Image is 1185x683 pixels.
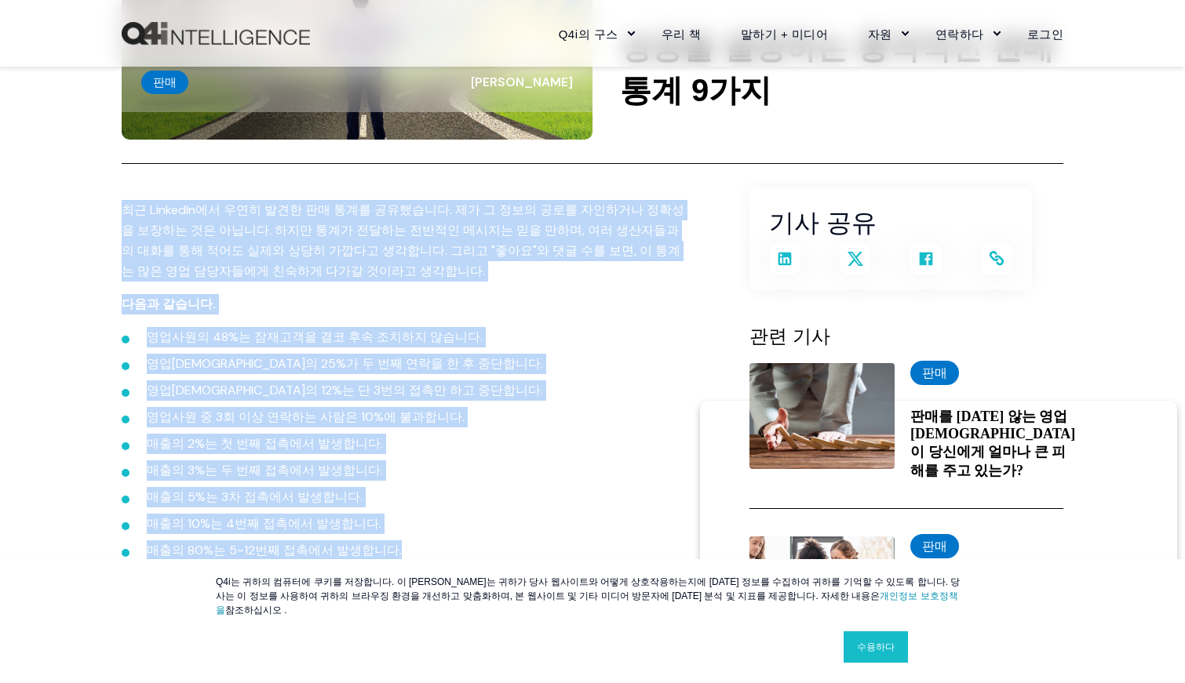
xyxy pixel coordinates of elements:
a: 페이스북에 공유하기 [910,243,942,274]
font: 영업사원의 48%는 잠재고객을 결코 후속 조치하지 않습니다. [147,329,483,345]
font: Q4i의 구스 [559,27,618,40]
font: 기사 공유 [769,209,877,237]
img: Q4intelligence, LLC 로고 [122,22,310,45]
font: 말하기 + 미디어 [741,27,829,40]
a: LinkedIn에서 공유 [769,243,800,274]
font: 매출의 10%는 4번째 접촉에서 발생합니다. [147,515,381,532]
font: 판매 [153,74,177,90]
iframe: 팝업 CTA [700,401,1177,675]
a: 링크를 복사하여 공유하세요 [981,243,1012,274]
font: 영업[DEMOGRAPHIC_DATA]의 12%는 단 3번의 접촉만 하고 중단합니다. [147,382,543,398]
font: 연락하다 [935,27,984,40]
font: 매출의 2%는 첫 번째 접촉에서 발생합니다. [147,435,383,452]
font: 매출의 3%는 두 번째 접촉에서 발생합니다. [147,462,383,478]
font: 로그인 [1027,27,1064,40]
img: 판매를 하지 않는 영업사원들이 당신에게 얼마나 큰 피해를 주고 있는가? [749,363,895,469]
font: 참조하십시오 . [225,605,287,616]
font: 매출의 5%는 3차 접촉에서 발생합니다. [147,489,363,505]
font: 성공을 결정하는 충격적인 판매 통계 9가지 [620,30,1054,107]
font: 다음과 같습니다. [122,296,216,312]
font: [PERSON_NAME] [471,74,573,90]
font: 우리 책 [662,27,702,40]
font: 자원 [868,27,892,40]
font: 영업사원 중 3회 이상 연락하는 사람은 10%에 불과합니다. [147,409,465,425]
a: 홈으로 돌아가기 [122,22,310,45]
font: 판매 [922,365,947,381]
font: 최근 LinkedIn에서 우연히 발견한 판매 통계를 공유했습니다. 제가 그 정보의 공로를 자인하거나 정확성을 보장하는 것은 아닙니다. 하지만 통계가 전달하는 전반적인 메시지는... [122,202,684,279]
font: Q4i는 귀하의 컴퓨터에 쿠키를 저장합니다. 이 [PERSON_NAME]는 귀하가 당사 웹사이트와 어떻게 상호작용하는지에 [DATE] 정보를 수집하여 귀하를 기억할 수 있도록... [216,576,961,601]
font: 관련 기사 [749,325,830,347]
font: 수용하다 [857,641,895,652]
a: 수용하다 [844,631,908,663]
font: 매출의 80%는 5~12번째 접촉에서 발생합니다. [147,542,402,558]
font: 영업[DEMOGRAPHIC_DATA]의 25%가 두 번째 연락을 한 후 중단합니다. [147,355,543,372]
a: X에서 공유 [840,243,871,274]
